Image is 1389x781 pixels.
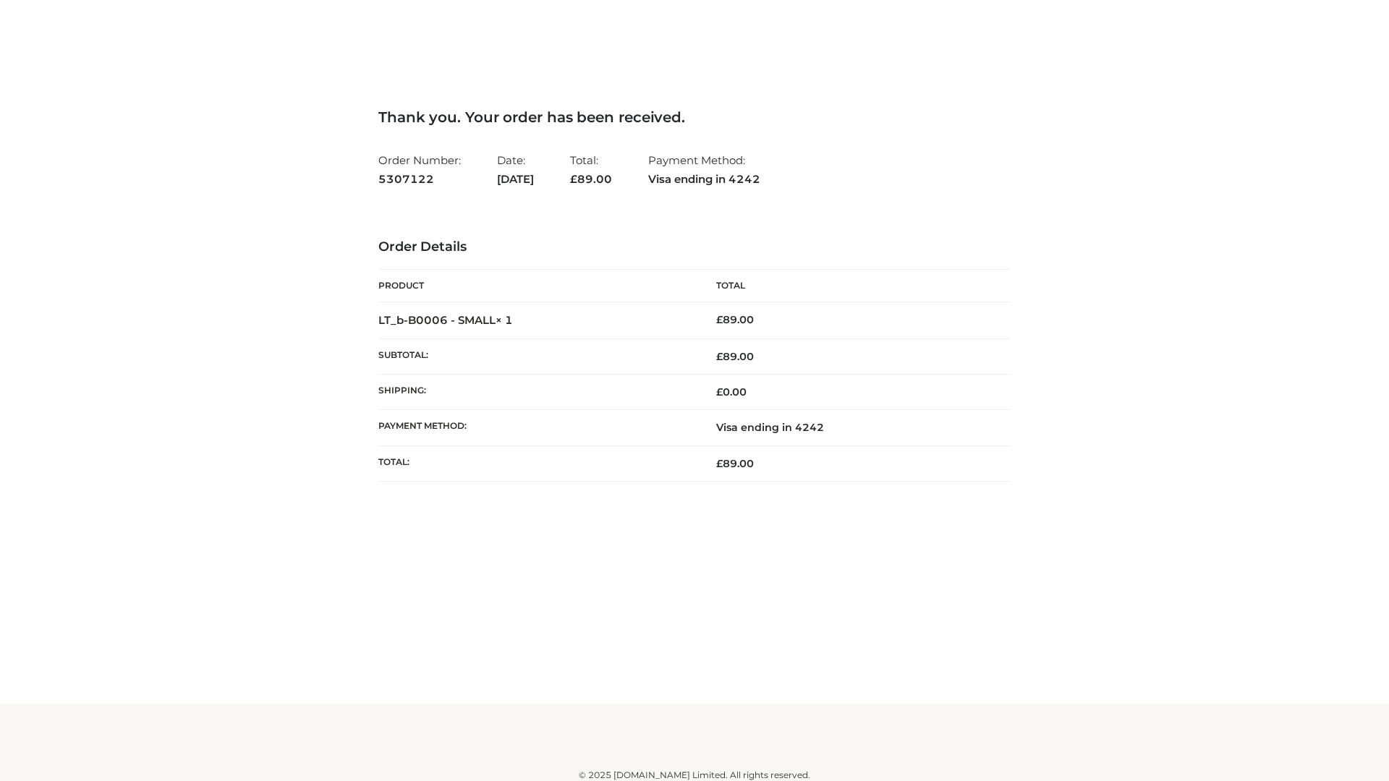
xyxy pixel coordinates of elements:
strong: × 1 [496,313,513,327]
span: 89.00 [570,172,612,186]
th: Product [378,270,694,302]
li: Total: [570,148,612,192]
h3: Thank you. Your order has been received. [378,108,1011,126]
td: Visa ending in 4242 [694,410,1011,445]
th: Total [694,270,1011,302]
th: Payment method: [378,410,694,445]
strong: [DATE] [497,170,534,189]
span: 89.00 [716,350,754,363]
bdi: 89.00 [716,313,754,326]
th: Shipping: [378,375,694,410]
bdi: 0.00 [716,385,747,398]
span: £ [716,385,723,398]
span: £ [716,350,723,363]
th: Total: [378,445,694,481]
li: Payment Method: [648,148,760,192]
h3: Order Details [378,239,1011,255]
strong: Visa ending in 4242 [648,170,760,189]
strong: LT_b-B0006 - SMALL [378,313,513,327]
span: £ [716,313,723,326]
th: Subtotal: [378,338,694,374]
span: £ [716,457,723,470]
li: Order Number: [378,148,461,192]
span: 89.00 [716,457,754,470]
li: Date: [497,148,534,192]
strong: 5307122 [378,170,461,189]
span: £ [570,172,577,186]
